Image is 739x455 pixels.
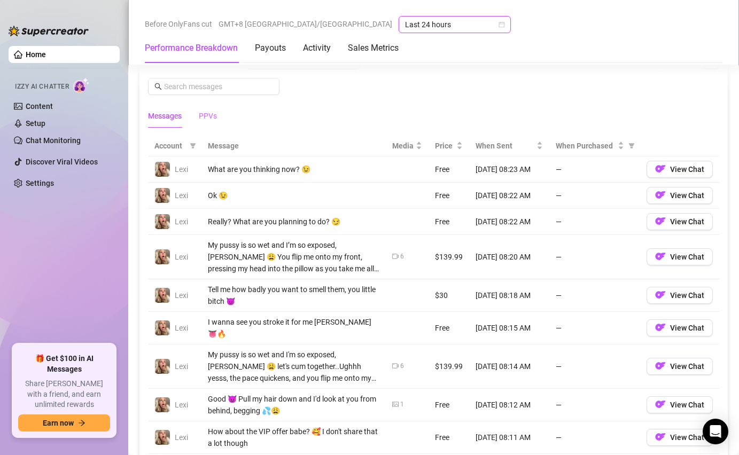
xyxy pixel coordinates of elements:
button: OFView Chat [647,187,713,204]
img: Lexi [155,188,170,203]
img: OF [655,432,666,442]
span: 🎁 Get $100 in AI Messages [18,354,110,374]
td: — [549,209,640,235]
button: OFView Chat [647,429,713,446]
span: video-camera [392,363,399,369]
td: [DATE] 08:15 AM [469,312,549,344]
div: Open Intercom Messenger [703,419,728,444]
span: Before OnlyFans cut [145,16,212,32]
a: Settings [26,179,54,187]
span: Earn now [43,419,74,427]
span: View Chat [670,253,704,261]
span: Lexi [175,291,188,300]
a: Chat Monitoring [26,136,81,145]
span: Lexi [175,362,188,371]
img: Lexi [155,320,170,335]
div: How about the VIP offer babe? 🥰 I don't share that a lot though [208,426,379,449]
a: OFView Chat [647,255,713,263]
a: Home [26,50,46,59]
td: — [549,279,640,312]
th: Media [386,136,429,156]
div: My pussy is so wet and I’m so exposed, [PERSON_NAME] 😩 You flip me onto my front, pressing my hea... [208,239,379,274]
span: Lexi [175,401,188,409]
span: View Chat [670,401,704,409]
td: [DATE] 08:23 AM [469,156,549,183]
a: OFView Chat [647,364,713,373]
span: picture [392,401,399,407]
span: View Chat [670,191,704,200]
div: My pussy is so wet and I'm so exposed, [PERSON_NAME] 😩 let's cum together..Ughhh yesss, the pace ... [208,349,379,384]
th: Price [429,136,469,156]
td: Free [429,183,469,209]
button: OFView Chat [647,161,713,178]
span: View Chat [670,217,704,226]
a: OFView Chat [647,293,713,302]
td: — [549,156,640,183]
span: video-camera [392,253,399,260]
span: filter [190,143,196,149]
img: OF [655,322,666,333]
input: Search messages [164,81,273,92]
td: $139.99 [429,235,469,279]
div: 6 [400,252,404,262]
div: Payouts [255,42,286,54]
img: OF [655,399,666,410]
td: [DATE] 08:14 AM [469,344,549,389]
div: What are you thinking now? 😉 [208,163,379,175]
div: Messages [148,110,182,122]
span: Lexi [175,433,188,442]
span: Lexi [175,217,188,226]
button: OFView Chat [647,319,713,336]
span: Lexi [175,253,188,261]
div: Tell me how badly you want to smell them, you little bitch 😈 [208,284,379,307]
span: search [154,83,162,90]
div: Sales Metrics [348,42,399,54]
span: Last 24 hours [405,17,504,33]
div: Good 😈 Pull my hair down and I'd look at you from behind, begging 💦😩 [208,393,379,417]
a: Content [26,102,53,111]
img: AI Chatter [73,77,90,93]
div: Really? What are you planning to do? 😏 [208,216,379,227]
img: OF [655,251,666,262]
td: — [549,235,640,279]
div: PPVs [199,110,217,122]
img: Lexi [155,288,170,303]
img: logo-BBDzfeDw.svg [9,26,89,36]
span: filter [188,138,198,154]
td: — [549,344,640,389]
td: — [549,421,640,454]
span: When Purchased [556,140,616,152]
td: Free [429,312,469,344]
img: Lexi [155,249,170,264]
img: OF [655,216,666,226]
td: — [549,312,640,344]
button: Earn nowarrow-right [18,414,110,432]
button: OFView Chat [647,396,713,413]
td: [DATE] 08:18 AM [469,279,549,312]
td: [DATE] 08:20 AM [469,235,549,279]
a: OFView Chat [647,167,713,176]
img: Lexi [155,397,170,412]
span: Share [PERSON_NAME] with a friend, and earn unlimited rewards [18,379,110,410]
a: OFView Chat [647,435,713,444]
a: OFView Chat [647,403,713,411]
td: Free [429,389,469,421]
span: filter [628,143,635,149]
div: 6 [400,361,404,371]
td: — [549,183,640,209]
td: $30 [429,279,469,312]
td: [DATE] 08:22 AM [469,183,549,209]
td: $139.99 [429,344,469,389]
td: Free [429,209,469,235]
td: Free [429,421,469,454]
td: [DATE] 08:22 AM [469,209,549,235]
span: Izzy AI Chatter [15,82,69,92]
img: OF [655,163,666,174]
button: OFView Chat [647,248,713,265]
img: Lexi [155,430,170,445]
img: Lexi [155,359,170,374]
button: OFView Chat [647,358,713,375]
img: OF [655,360,666,371]
span: Lexi [175,191,188,200]
a: OFView Chat [647,219,713,228]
